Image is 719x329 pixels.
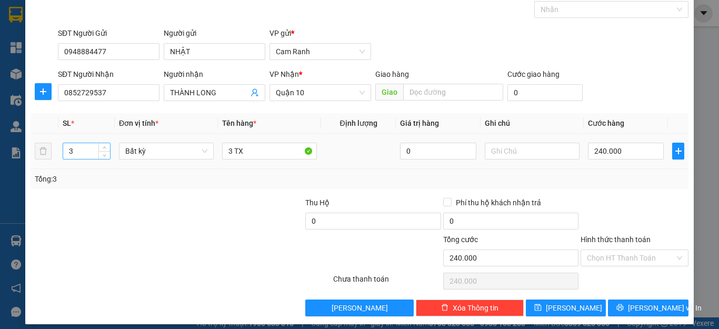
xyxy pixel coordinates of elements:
span: delete [441,304,448,312]
div: Người nhận [164,68,265,80]
div: SĐT Người Nhận [58,68,159,80]
span: Increase Value [98,143,110,151]
span: plus [673,147,684,155]
div: SĐT Người Gửi [58,27,159,39]
span: [PERSON_NAME] [332,302,388,314]
span: Phí thu hộ khách nhận trả [452,197,545,208]
span: Thu Hộ [305,198,329,207]
div: Người gửi [164,27,265,39]
span: [PERSON_NAME] và In [628,302,702,314]
button: deleteXóa Thông tin [416,300,524,316]
span: Cước hàng [588,119,624,127]
label: Hình thức thanh toán [581,235,651,244]
span: plus [35,87,51,96]
span: VP Nhận [269,70,299,78]
span: Giao [375,84,403,101]
span: Bất kỳ [125,143,207,159]
span: user-add [251,88,259,97]
span: Xóa Thông tin [453,302,498,314]
input: Cước giao hàng [507,84,583,101]
label: Cước giao hàng [507,70,560,78]
input: Ghi Chú [485,143,580,159]
span: Tên hàng [222,119,256,127]
div: Tổng: 3 [35,173,278,185]
button: [PERSON_NAME] [305,300,413,316]
span: [PERSON_NAME] [546,302,602,314]
button: plus [35,83,52,100]
button: plus [672,143,684,159]
button: printer[PERSON_NAME] và In [608,300,688,316]
span: Đơn vị tính [119,119,158,127]
input: Dọc đường [403,84,503,101]
input: 0 [400,143,476,159]
div: Chưa thanh toán [332,273,442,292]
input: VD: Bàn, Ghế [222,143,317,159]
span: printer [616,304,624,312]
span: SL [63,119,71,127]
span: Quận 10 [276,85,365,101]
div: VP gửi [269,27,371,39]
span: save [534,304,542,312]
span: Giao hàng [375,70,409,78]
span: Định lượng [339,119,377,127]
span: Giá trị hàng [400,119,439,127]
button: save[PERSON_NAME] [526,300,606,316]
span: Decrease Value [98,151,110,159]
span: Tổng cước [443,235,478,244]
th: Ghi chú [481,113,584,134]
button: delete [35,143,52,159]
span: up [102,145,108,151]
span: down [102,152,108,158]
span: Cam Ranh [276,44,365,59]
